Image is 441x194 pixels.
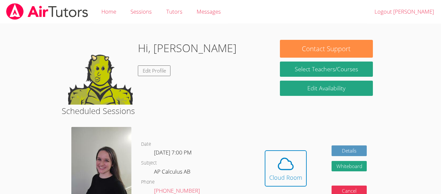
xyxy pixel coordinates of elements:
span: [DATE] 7:00 PM [154,149,192,156]
button: Contact Support [280,40,373,58]
span: Messages [197,8,221,15]
a: Select Teachers/Courses [280,62,373,77]
a: Edit Profile [138,65,171,76]
img: airtutors_banner-c4298cdbf04f3fff15de1276eac7730deb9818008684d7c2e4769d2f7ddbe033.png [5,3,89,20]
a: Details [332,145,367,156]
dd: AP Calculus AB [154,167,192,178]
img: default.png [68,40,133,105]
dt: Phone [141,178,155,186]
button: Whiteboard [332,161,367,172]
h2: Scheduled Sessions [62,105,379,117]
button: Cloud Room [265,150,307,187]
a: Edit Availability [280,81,373,96]
dt: Subject [141,159,157,167]
h1: Hi, [PERSON_NAME] [138,40,237,56]
dt: Date [141,140,151,148]
div: Cloud Room [269,173,302,182]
